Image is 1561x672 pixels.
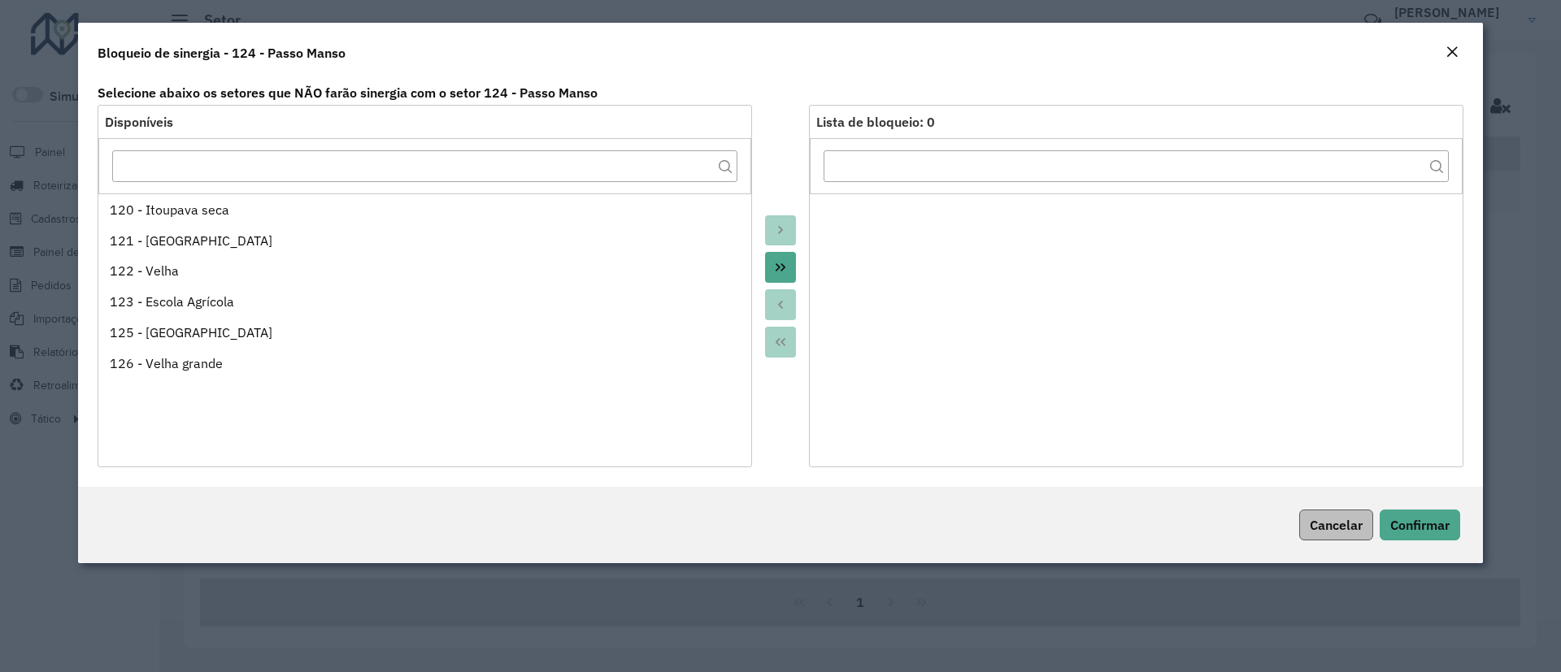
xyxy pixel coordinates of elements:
[110,323,741,342] div: 125 - [GEOGRAPHIC_DATA]
[1390,517,1450,533] span: Confirmar
[1299,509,1373,540] button: Cancelar
[110,261,741,280] div: 122 - Velha
[88,83,1473,102] label: Selecione abaixo os setores que NÃO farão sinergia com o setor 124 - Passo Manso
[110,200,741,219] div: 120 - Itoupava seca
[816,112,1456,132] div: Lista de bloqueio: 0
[110,231,741,250] div: 121 - [GEOGRAPHIC_DATA]
[765,252,796,283] button: Move All to Target
[110,292,741,311] div: 123 - Escola Agrícola
[1446,46,1459,59] em: Fechar
[105,112,745,132] div: Disponíveis
[1380,509,1460,540] button: Confirmar
[1441,42,1463,63] button: Close
[110,353,741,373] div: 126 - Velha grande
[1310,517,1363,533] span: Cancelar
[98,43,346,63] h4: Bloqueio de sinergia - 124 - Passo Manso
